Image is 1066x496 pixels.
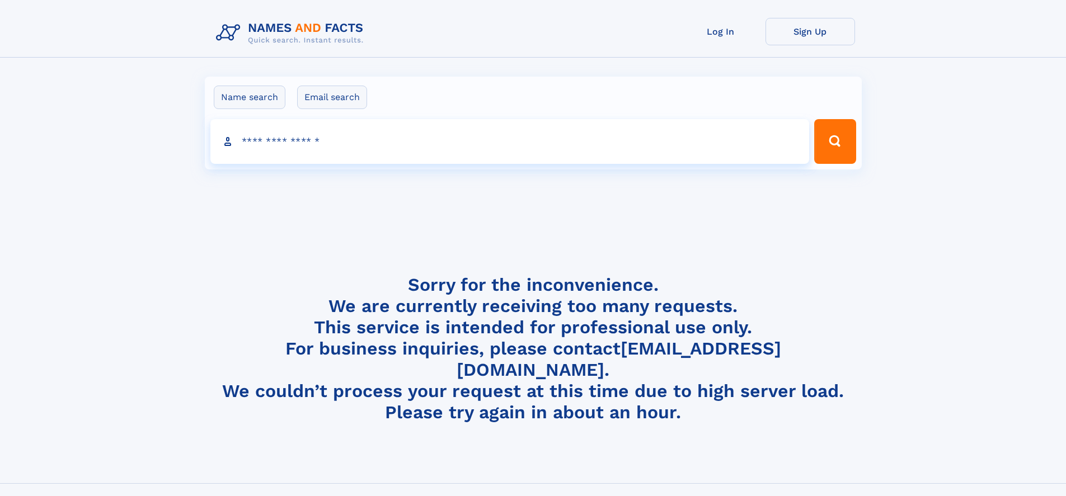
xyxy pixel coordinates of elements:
[212,274,855,423] h4: Sorry for the inconvenience. We are currently receiving too many requests. This service is intend...
[457,338,781,380] a: [EMAIL_ADDRESS][DOMAIN_NAME]
[676,18,766,45] a: Log In
[297,86,367,109] label: Email search
[214,86,285,109] label: Name search
[210,119,810,164] input: search input
[814,119,856,164] button: Search Button
[212,18,373,48] img: Logo Names and Facts
[766,18,855,45] a: Sign Up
